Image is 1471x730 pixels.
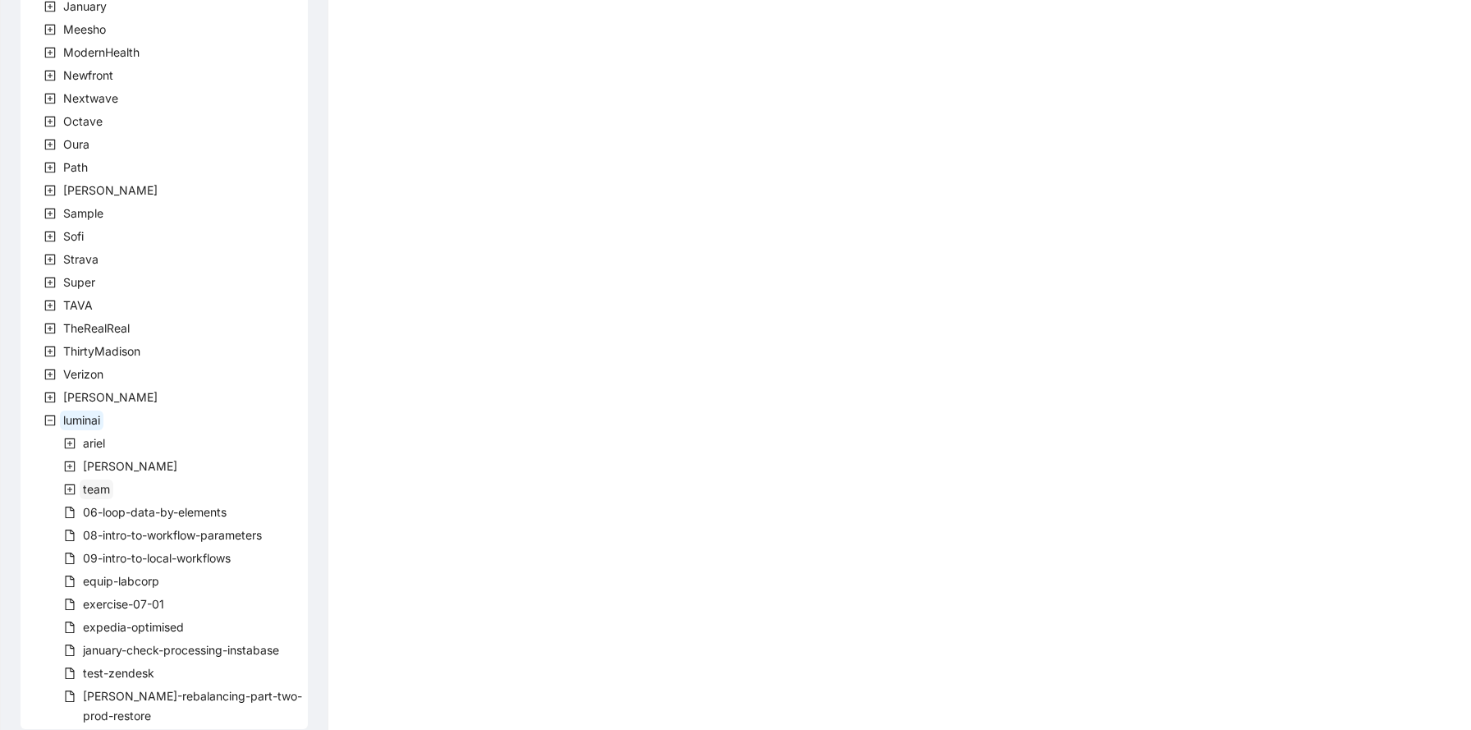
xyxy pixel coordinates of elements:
span: Verizon [63,367,103,381]
span: expedia-optimised [80,618,187,637]
span: ThirtyMadison [63,344,140,358]
span: ariel [83,436,105,450]
span: TheRealReal [60,319,133,338]
span: Octave [60,112,106,131]
span: file [64,622,76,633]
span: plus-square [44,93,56,104]
span: Sofi [60,227,87,246]
span: 08-intro-to-workflow-parameters [83,528,262,542]
span: plus-square [64,461,76,472]
span: plus-square [64,484,76,495]
span: january-check-processing-instabase [80,640,282,660]
span: january-check-processing-instabase [83,643,279,657]
span: Strava [60,250,102,269]
span: Sample [63,206,103,220]
span: file [64,507,76,518]
span: file [64,645,76,656]
span: Sample [60,204,107,223]
span: equip-labcorp [83,574,159,588]
span: plus-square [44,254,56,265]
span: Super [60,273,99,292]
span: plus-square [64,438,76,449]
span: Newfront [63,68,113,82]
span: file [64,530,76,541]
span: ModernHealth [60,43,143,62]
span: plus-square [44,116,56,127]
span: Verizon [60,365,107,384]
span: ariel [80,434,108,453]
span: plus-square [44,300,56,311]
span: ModernHealth [63,45,140,59]
span: Strava [63,252,99,266]
span: ashmeet [80,457,181,476]
span: plus-square [44,277,56,288]
span: 06-loop-data-by-elements [80,503,230,522]
span: 09-intro-to-local-workflows [83,551,231,565]
span: equip-labcorp [80,572,163,591]
span: Octave [63,114,103,128]
span: Rothman [60,181,161,200]
span: minus-square [44,415,56,426]
span: [PERSON_NAME] [83,459,177,473]
span: Newfront [60,66,117,85]
span: expedia-optimised [83,620,184,634]
span: luminai [60,411,103,430]
span: plus-square [44,24,56,35]
span: plus-square [44,323,56,334]
span: Oura [60,135,93,154]
span: plus-square [44,392,56,403]
span: plus-square [44,70,56,81]
span: Virta [60,388,161,407]
span: [PERSON_NAME] [63,183,158,197]
span: 09-intro-to-local-workflows [80,549,234,568]
span: plus-square [44,47,56,58]
span: TAVA [60,296,96,315]
span: [PERSON_NAME] [63,390,158,404]
span: Path [60,158,91,177]
span: plus-square [44,231,56,242]
span: luminai [63,413,100,427]
span: 06-loop-data-by-elements [83,505,227,519]
span: Super [63,275,95,289]
span: file [64,599,76,610]
span: plus-square [44,139,56,150]
span: plus-square [44,1,56,12]
span: Meesho [60,20,109,39]
span: test-zendesk [80,663,158,683]
span: test-zendesk [83,666,154,680]
span: virta-rebalancing-part-two-prod-restore [80,686,308,726]
span: plus-square [44,369,56,380]
span: Sofi [63,229,84,243]
span: team [83,482,110,496]
span: plus-square [44,185,56,196]
span: exercise-07-01 [80,595,167,614]
span: Oura [63,137,89,151]
span: TheRealReal [63,321,130,335]
span: file [64,691,76,702]
span: file [64,553,76,564]
span: [PERSON_NAME]-rebalancing-part-two-prod-restore [83,689,302,723]
span: Nextwave [63,91,118,105]
span: team [80,480,113,499]
span: exercise-07-01 [83,597,164,611]
span: Meesho [63,22,106,36]
span: file [64,576,76,587]
span: plus-square [44,208,56,219]
span: plus-square [44,346,56,357]
span: plus-square [44,162,56,173]
span: TAVA [63,298,93,312]
span: ThirtyMadison [60,342,144,361]
span: Path [63,160,88,174]
span: file [64,668,76,679]
span: Nextwave [60,89,121,108]
span: 08-intro-to-workflow-parameters [80,526,265,545]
